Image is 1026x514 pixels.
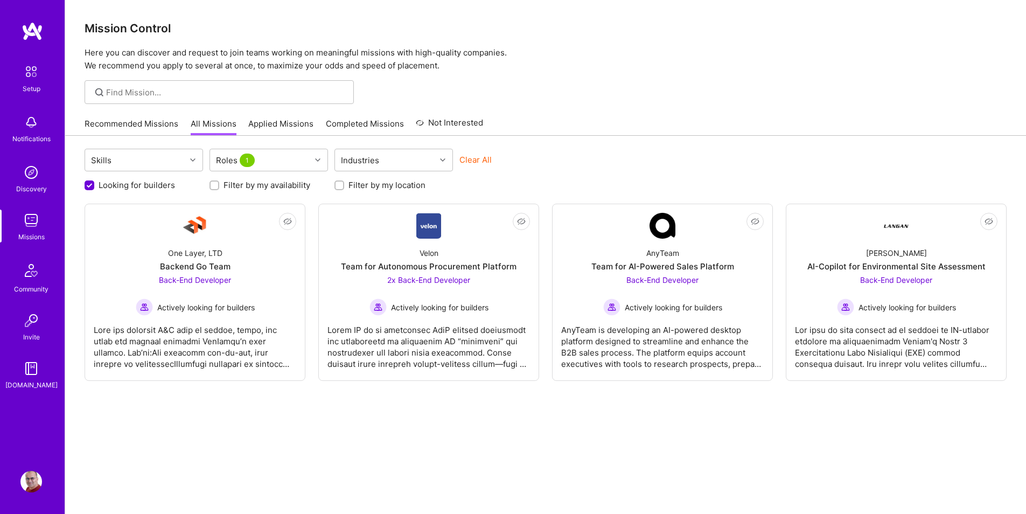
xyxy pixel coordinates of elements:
[248,118,313,136] a: Applied Missions
[99,179,175,191] label: Looking for builders
[561,213,764,372] a: Company LogoAnyTeamTeam for AI-Powered Sales PlatformBack-End Developer Actively looking for buil...
[517,217,526,226] i: icon EyeClosed
[650,213,675,239] img: Company Logo
[20,210,42,231] img: teamwork
[315,157,320,163] i: icon Chevron
[416,116,483,136] a: Not Interested
[94,316,296,370] div: Lore ips dolorsit A&C adip el seddoe, tempo, inc utlab etd magnaal enimadmi VenIamqu’n exer ullam...
[16,183,47,195] div: Discovery
[22,22,43,41] img: logo
[20,112,42,133] img: bell
[387,275,470,284] span: 2x Back-End Developer
[136,298,153,316] img: Actively looking for builders
[860,275,932,284] span: Back-End Developer
[20,471,42,492] img: User Avatar
[859,302,956,313] span: Actively looking for builders
[795,316,997,370] div: Lor ipsu do sita consect ad el seddoei te IN-utlabor etdolore ma aliquaenimadm Veniam'q Nostr 3 E...
[625,302,722,313] span: Actively looking for builders
[5,379,58,391] div: [DOMAIN_NAME]
[20,60,43,83] img: setup
[591,261,734,272] div: Team for AI-Powered Sales Platform
[18,258,44,283] img: Community
[20,162,42,183] img: discovery
[751,217,759,226] i: icon EyeClosed
[416,213,442,239] img: Company Logo
[23,331,40,343] div: Invite
[626,275,699,284] span: Back-End Developer
[807,261,986,272] div: AI-Copilot for Environmental Site Assessment
[224,179,310,191] label: Filter by my availability
[440,157,445,163] i: icon Chevron
[168,247,222,259] div: One Layer, LTD
[88,152,114,168] div: Skills
[837,298,854,316] img: Actively looking for builders
[191,118,236,136] a: All Missions
[459,154,492,165] button: Clear All
[182,213,208,239] img: Company Logo
[341,261,517,272] div: Team for Autonomous Procurement Platform
[159,275,231,284] span: Back-End Developer
[85,118,178,136] a: Recommended Missions
[391,302,488,313] span: Actively looking for builders
[93,86,106,99] i: icon SearchGrey
[85,22,1007,35] h3: Mission Control
[603,298,620,316] img: Actively looking for builders
[14,283,48,295] div: Community
[646,247,679,259] div: AnyTeam
[348,179,425,191] label: Filter by my location
[327,316,530,370] div: Lorem IP do si ametconsec AdiP elitsed doeiusmodt inc utlaboreetd ma aliquaenim AD “minimveni” qu...
[23,83,40,94] div: Setup
[985,217,993,226] i: icon EyeClosed
[160,261,231,272] div: Backend Go Team
[18,231,45,242] div: Missions
[883,213,909,239] img: Company Logo
[18,471,45,492] a: User Avatar
[85,46,1007,72] p: Here you can discover and request to join teams working on meaningful missions with high-quality ...
[157,302,255,313] span: Actively looking for builders
[213,152,260,168] div: Roles
[369,298,387,316] img: Actively looking for builders
[190,157,196,163] i: icon Chevron
[561,316,764,370] div: AnyTeam is developing an AI-powered desktop platform designed to streamline and enhance the B2B s...
[327,213,530,372] a: Company LogoVelonTeam for Autonomous Procurement Platform2x Back-End Developer Actively looking f...
[420,247,438,259] div: Velon
[12,133,51,144] div: Notifications
[94,213,296,372] a: Company LogoOne Layer, LTDBackend Go TeamBack-End Developer Actively looking for buildersActively...
[326,118,404,136] a: Completed Missions
[866,247,927,259] div: [PERSON_NAME]
[240,154,255,167] span: 1
[795,213,997,372] a: Company Logo[PERSON_NAME]AI-Copilot for Environmental Site AssessmentBack-End Developer Actively ...
[20,310,42,331] img: Invite
[338,152,382,168] div: Industries
[106,87,346,98] input: Find Mission...
[283,217,292,226] i: icon EyeClosed
[20,358,42,379] img: guide book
